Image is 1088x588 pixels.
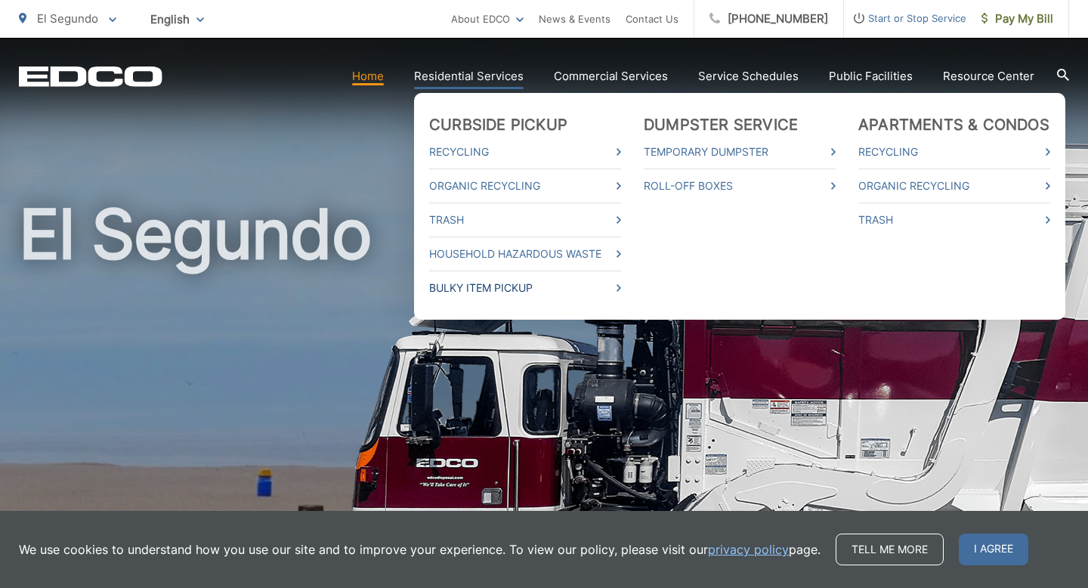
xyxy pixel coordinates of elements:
[19,540,821,559] p: We use cookies to understand how you use our site and to improve your experience. To view our pol...
[858,116,1049,134] a: Apartments & Condos
[37,11,98,26] span: El Segundo
[539,10,610,28] a: News & Events
[943,67,1034,85] a: Resource Center
[451,10,524,28] a: About EDCO
[698,67,799,85] a: Service Schedules
[554,67,668,85] a: Commercial Services
[644,177,836,195] a: Roll-Off Boxes
[429,177,621,195] a: Organic Recycling
[829,67,913,85] a: Public Facilities
[429,143,621,161] a: Recycling
[644,143,836,161] a: Temporary Dumpster
[429,116,567,134] a: Curbside Pickup
[19,66,162,87] a: EDCD logo. Return to the homepage.
[708,540,789,559] a: privacy policy
[644,116,798,134] a: Dumpster Service
[981,10,1053,28] span: Pay My Bill
[429,245,621,263] a: Household Hazardous Waste
[429,211,621,229] a: Trash
[414,67,524,85] a: Residential Services
[429,279,621,297] a: Bulky Item Pickup
[139,6,215,32] span: English
[352,67,384,85] a: Home
[626,10,678,28] a: Contact Us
